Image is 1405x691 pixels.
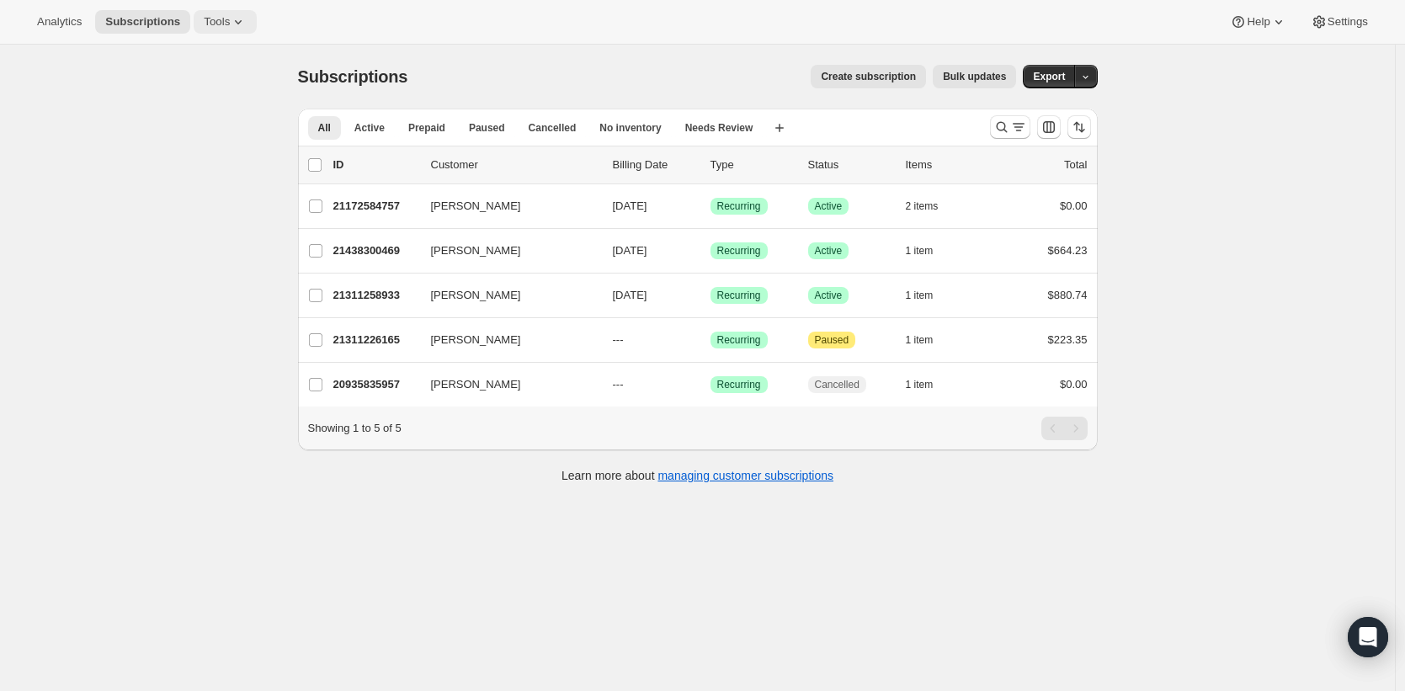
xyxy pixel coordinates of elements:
span: [DATE] [613,289,647,301]
span: Create subscription [821,70,916,83]
span: Recurring [717,244,761,258]
span: 1 item [906,244,934,258]
span: 2 items [906,199,939,213]
div: 20935835957[PERSON_NAME]---SuccessRecurringCancelled1 item$0.00 [333,373,1088,396]
button: Analytics [27,10,92,34]
p: 21438300469 [333,242,418,259]
button: 1 item [906,284,952,307]
a: managing customer subscriptions [657,469,833,482]
span: [PERSON_NAME] [431,198,521,215]
button: Sort the results [1067,115,1091,139]
button: 2 items [906,194,957,218]
span: $0.00 [1060,199,1088,212]
span: Export [1033,70,1065,83]
span: All [318,121,331,135]
span: --- [613,378,624,391]
button: Create subscription [811,65,926,88]
span: 1 item [906,378,934,391]
button: Subscriptions [95,10,190,34]
span: --- [613,333,624,346]
p: Learn more about [561,467,833,484]
span: [PERSON_NAME] [431,242,521,259]
span: Recurring [717,378,761,391]
span: Subscriptions [298,67,408,86]
span: Active [815,199,843,213]
div: Type [710,157,795,173]
p: Status [808,157,892,173]
span: Tools [204,15,230,29]
button: [PERSON_NAME] [421,371,589,398]
button: Create new view [766,116,793,140]
div: IDCustomerBilling DateTypeStatusItemsTotal [333,157,1088,173]
span: [DATE] [613,244,647,257]
button: Settings [1301,10,1378,34]
button: 1 item [906,328,952,352]
span: Active [354,121,385,135]
span: Active [815,289,843,302]
span: Analytics [37,15,82,29]
button: [PERSON_NAME] [421,237,589,264]
p: Customer [431,157,599,173]
span: Cancelled [815,378,859,391]
span: $0.00 [1060,378,1088,391]
span: Bulk updates [943,70,1006,83]
span: Recurring [717,333,761,347]
div: 21438300469[PERSON_NAME][DATE]SuccessRecurringSuccessActive1 item$664.23 [333,239,1088,263]
span: $223.35 [1048,333,1088,346]
span: No inventory [599,121,661,135]
p: Showing 1 to 5 of 5 [308,420,402,437]
p: 21311258933 [333,287,418,304]
span: Paused [469,121,505,135]
span: [PERSON_NAME] [431,376,521,393]
nav: Pagination [1041,417,1088,440]
span: Paused [815,333,849,347]
button: Bulk updates [933,65,1016,88]
span: $880.74 [1048,289,1088,301]
span: 1 item [906,289,934,302]
span: Help [1247,15,1269,29]
button: 1 item [906,239,952,263]
span: Needs Review [685,121,753,135]
span: $664.23 [1048,244,1088,257]
p: ID [333,157,418,173]
button: Help [1220,10,1296,34]
p: Billing Date [613,157,697,173]
p: 21311226165 [333,332,418,348]
div: Items [906,157,990,173]
span: Prepaid [408,121,445,135]
button: [PERSON_NAME] [421,193,589,220]
button: 1 item [906,373,952,396]
p: 20935835957 [333,376,418,393]
button: [PERSON_NAME] [421,282,589,309]
p: Total [1064,157,1087,173]
span: Recurring [717,199,761,213]
span: [PERSON_NAME] [431,332,521,348]
button: Export [1023,65,1075,88]
span: Cancelled [529,121,577,135]
div: 21311258933[PERSON_NAME][DATE]SuccessRecurringSuccessActive1 item$880.74 [333,284,1088,307]
div: 21311226165[PERSON_NAME]---SuccessRecurringAttentionPaused1 item$223.35 [333,328,1088,352]
button: Tools [194,10,257,34]
span: Active [815,244,843,258]
button: Search and filter results [990,115,1030,139]
div: Open Intercom Messenger [1348,617,1388,657]
button: Customize table column order and visibility [1037,115,1061,139]
span: [PERSON_NAME] [431,287,521,304]
span: [DATE] [613,199,647,212]
span: Settings [1328,15,1368,29]
p: 21172584757 [333,198,418,215]
div: 21172584757[PERSON_NAME][DATE]SuccessRecurringSuccessActive2 items$0.00 [333,194,1088,218]
span: 1 item [906,333,934,347]
button: [PERSON_NAME] [421,327,589,353]
span: Subscriptions [105,15,180,29]
span: Recurring [717,289,761,302]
